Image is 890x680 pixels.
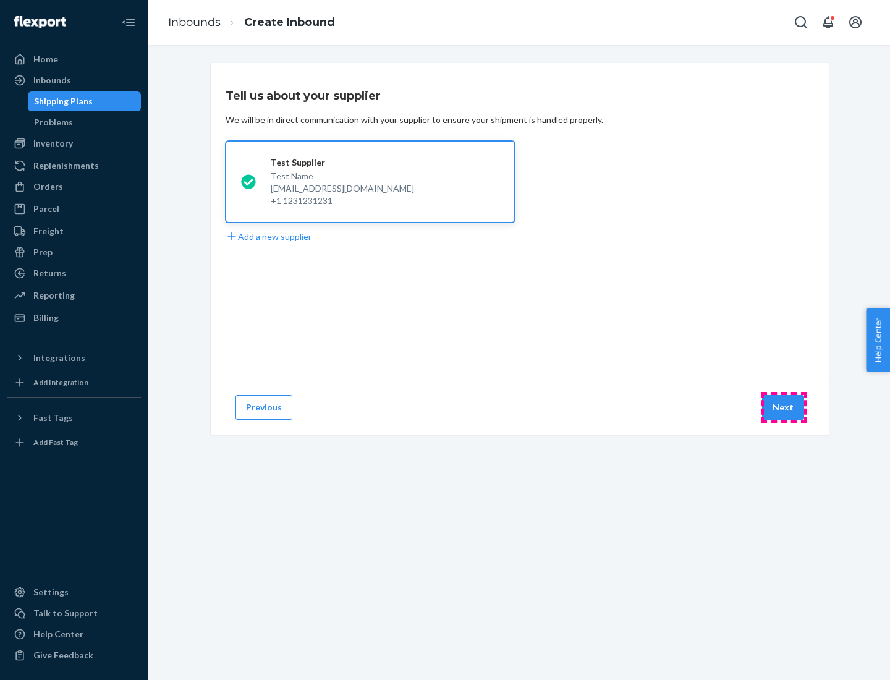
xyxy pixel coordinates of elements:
a: Freight [7,221,141,241]
button: Open account menu [843,10,868,35]
a: Problems [28,113,142,132]
button: Close Navigation [116,10,141,35]
div: Freight [33,225,64,237]
ol: breadcrumbs [158,4,345,41]
div: Give Feedback [33,649,93,661]
div: Talk to Support [33,607,98,619]
a: Shipping Plans [28,91,142,111]
a: Reporting [7,286,141,305]
div: Home [33,53,58,66]
div: Fast Tags [33,412,73,424]
a: Billing [7,308,141,328]
button: Next [762,395,804,420]
a: Add Fast Tag [7,433,141,453]
div: Inbounds [33,74,71,87]
a: Parcel [7,199,141,219]
div: Orders [33,181,63,193]
button: Open Search Box [789,10,813,35]
div: Integrations [33,352,85,364]
a: Add Integration [7,373,141,393]
a: Talk to Support [7,603,141,623]
div: Parcel [33,203,59,215]
button: Previous [235,395,292,420]
div: Replenishments [33,159,99,172]
div: Add Fast Tag [33,437,78,448]
a: Create Inbound [244,15,335,29]
div: Problems [34,116,73,129]
button: Open notifications [816,10,841,35]
div: Billing [33,312,59,324]
a: Replenishments [7,156,141,176]
div: Add Integration [33,377,88,388]
div: Inventory [33,137,73,150]
a: Settings [7,582,141,602]
h3: Tell us about your supplier [226,88,381,104]
button: Fast Tags [7,408,141,428]
img: Flexport logo [14,16,66,28]
a: Returns [7,263,141,283]
a: Inbounds [7,70,141,90]
button: Help Center [866,308,890,372]
div: Returns [33,267,66,279]
a: Inventory [7,134,141,153]
button: Give Feedback [7,645,141,665]
div: Prep [33,246,53,258]
div: Shipping Plans [34,95,93,108]
div: Help Center [33,628,83,640]
a: Orders [7,177,141,197]
div: Reporting [33,289,75,302]
button: Integrations [7,348,141,368]
div: We will be in direct communication with your supplier to ensure your shipment is handled properly. [226,114,603,126]
a: Prep [7,242,141,262]
a: Help Center [7,624,141,644]
button: Add a new supplier [226,230,311,243]
a: Inbounds [168,15,221,29]
a: Home [7,49,141,69]
div: Settings [33,586,69,598]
